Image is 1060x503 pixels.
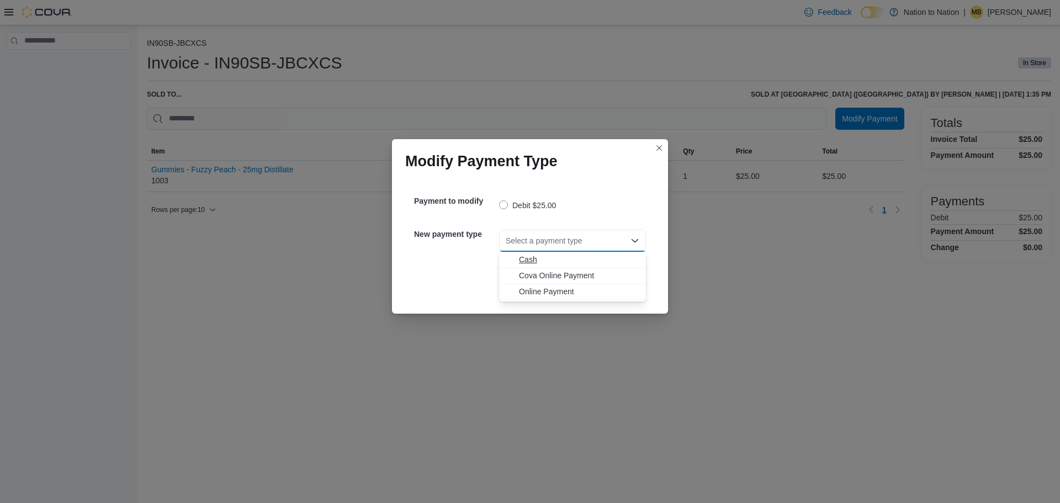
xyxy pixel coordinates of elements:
[499,199,556,212] label: Debit $25.00
[630,236,639,245] button: Close list of options
[499,252,646,300] div: Choose from the following options
[519,270,639,281] span: Cova Online Payment
[499,252,646,268] button: Cash
[519,254,639,265] span: Cash
[499,268,646,284] button: Cova Online Payment
[506,234,507,247] input: Accessible screen reader label
[499,284,646,300] button: Online Payment
[653,141,666,155] button: Closes this modal window
[414,223,497,245] h5: New payment type
[405,152,558,170] h1: Modify Payment Type
[414,190,497,212] h5: Payment to modify
[519,286,639,297] span: Online Payment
